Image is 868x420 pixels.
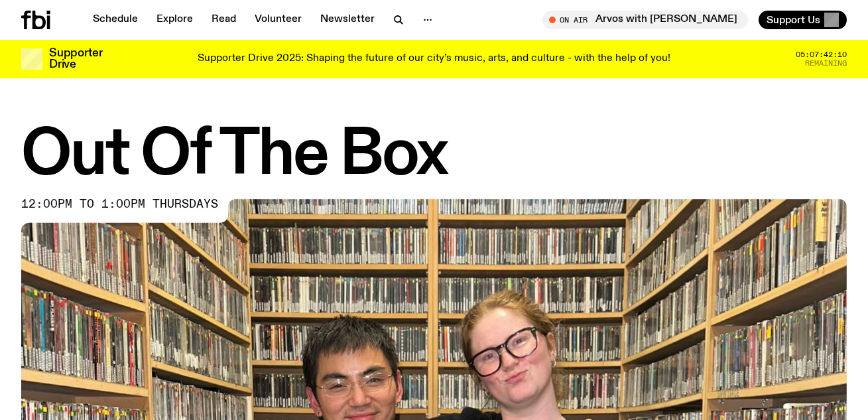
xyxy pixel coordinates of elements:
a: Schedule [85,11,146,29]
a: Explore [149,11,201,29]
a: Read [204,11,244,29]
button: On AirArvos with [PERSON_NAME] [542,11,748,29]
a: Newsletter [312,11,383,29]
span: Support Us [767,14,820,26]
span: 05:07:42:10 [796,51,847,58]
h3: Supporter Drive [49,48,102,70]
a: Volunteer [247,11,310,29]
span: Remaining [805,60,847,67]
button: Support Us [759,11,847,29]
h1: Out Of The Box [21,126,847,186]
span: 12:00pm to 1:00pm thursdays [21,199,218,210]
p: Supporter Drive 2025: Shaping the future of our city’s music, arts, and culture - with the help o... [198,53,670,65]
